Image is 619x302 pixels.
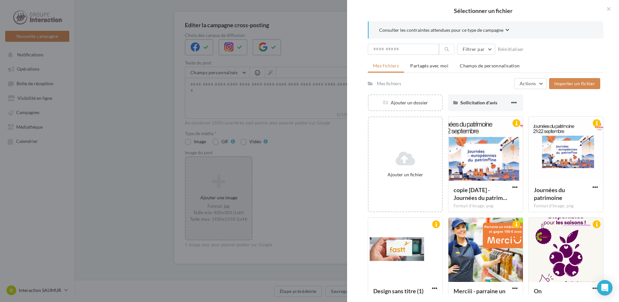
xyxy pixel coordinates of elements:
[549,78,600,89] button: Importer un fichier
[520,81,536,86] span: Actions
[379,27,509,35] button: Consulter les contraintes attendues pour ce type de campagne
[534,203,598,209] div: Format d'image: png
[460,63,520,68] span: Champs de personnalisation
[373,63,399,68] span: Mes fichiers
[534,287,542,295] span: On
[357,8,609,14] h2: Sélectionner un fichier
[373,287,423,295] span: Design sans titre (1)
[454,203,518,209] div: Format d'image: png
[379,27,503,33] span: Consulter les contraintes attendues pour ce type de campagne
[371,171,439,178] div: Ajouter un fichier
[369,99,442,106] div: Ajouter un dossier
[534,186,565,201] span: Journées du patrimoine
[460,100,497,105] span: Sollicitation d'avis
[410,63,448,68] span: Partagés avec moi
[454,186,507,201] span: copie 18-09-2025 - Journées du patrimoine
[457,44,495,55] button: Filtrer par
[514,78,546,89] button: Actions
[377,80,401,87] div: Mes fichiers
[495,45,526,53] button: Réinitialiser
[554,81,595,86] span: Importer un fichier
[597,280,613,296] div: Open Intercom Messenger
